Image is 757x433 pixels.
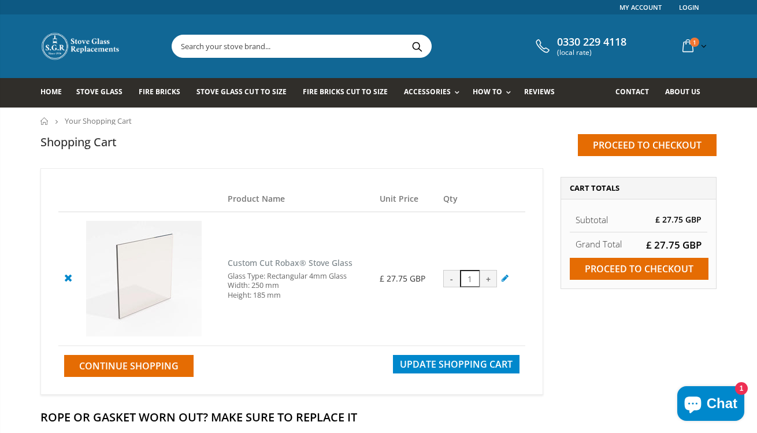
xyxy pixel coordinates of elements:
a: Stove Glass [76,78,131,108]
img: Stove Glass Replacement [40,32,121,61]
span: About us [665,87,700,97]
a: Home [40,78,70,108]
span: Update Shopping Cart [400,358,513,371]
span: Cart Totals [570,183,619,193]
a: Accessories [404,78,465,108]
span: Stove Glass Cut To Size [196,87,286,97]
h1: Shopping Cart [40,134,117,150]
input: Search your stove brand... [172,35,561,57]
span: Your Shopping Cart [65,116,132,126]
span: (local rate) [557,49,626,57]
span: Fire Bricks [139,87,180,97]
button: Update Shopping Cart [393,355,519,373]
span: 0330 229 4118 [557,36,626,49]
span: Reviews [524,87,555,97]
button: Search [404,35,430,57]
th: Qty [437,186,525,212]
a: Continue Shopping [64,355,194,377]
th: Unit Price [374,186,437,212]
input: Proceed to checkout [570,258,708,280]
span: Continue Shopping [79,360,179,372]
div: - [443,270,461,287]
div: + [480,270,497,287]
span: £ 27.75 GBP [380,273,425,284]
span: How To [473,87,502,97]
strong: Grand Total [576,238,622,250]
a: Fire Bricks Cut To Size [303,78,396,108]
span: Stove Glass [76,87,123,97]
a: 1 [678,35,709,57]
span: Fire Bricks Cut To Size [303,87,388,97]
img: Custom Cut Robax® Stove Glass - Pool #1 [86,221,202,336]
a: Stove Glass Cut To Size [196,78,295,108]
a: About us [665,78,709,108]
span: Subtotal [576,214,608,225]
input: Proceed to checkout [578,134,717,156]
a: Reviews [524,78,563,108]
a: 0330 229 4118 (local rate) [533,36,626,57]
th: Product Name [222,186,374,212]
a: Fire Bricks [139,78,189,108]
div: Glass Type: Rectangular 4mm Glass Width: 250 mm Height: 185 mm [228,272,368,300]
span: Home [40,87,62,97]
span: Contact [615,87,649,97]
span: £ 27.75 GBP [646,238,702,251]
a: Custom Cut Robax® Stove Glass [228,257,352,268]
a: Contact [615,78,658,108]
a: Home [40,117,49,125]
span: 1 [690,38,699,47]
span: Accessories [404,87,451,97]
span: £ 27.75 GBP [655,214,702,225]
a: How To [473,78,517,108]
h2: Rope Or Gasket Worn Out? Make Sure To Replace It [40,409,717,425]
inbox-online-store-chat: Shopify online store chat [674,386,748,424]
